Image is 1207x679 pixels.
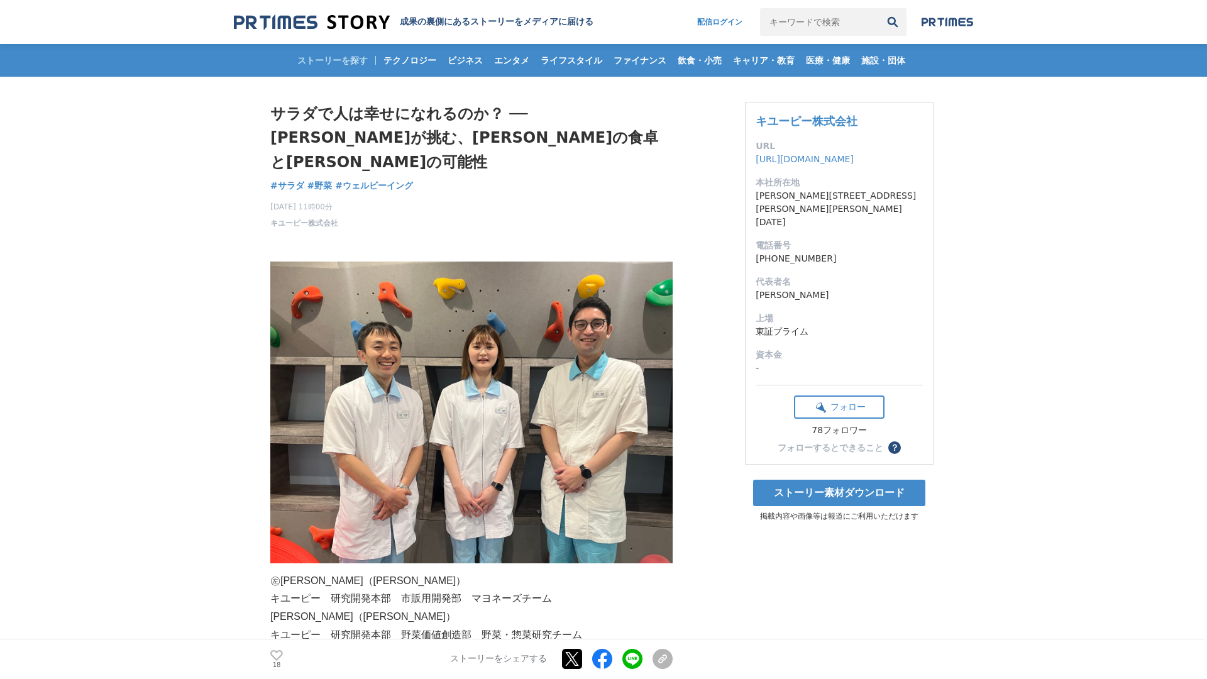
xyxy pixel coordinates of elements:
[801,55,855,66] span: 医療・健康
[756,275,923,289] dt: 代表者名
[536,55,607,66] span: ライフスタイル
[856,55,910,66] span: 施設・団体
[685,8,755,36] a: 配信ログイン
[794,395,885,419] button: フォロー
[673,55,727,66] span: 飲食・小売
[756,189,923,229] dd: [PERSON_NAME][STREET_ADDRESS][PERSON_NAME][PERSON_NAME][DATE]
[794,425,885,436] div: 78フォロワー
[400,16,593,28] h2: 成果の裏側にあるストーリーをメディアに届ける
[489,44,534,77] a: エンタメ
[234,14,593,31] a: 成果の裏側にあるストーリーをメディアに届ける 成果の裏側にあるストーリーをメディアに届ける
[609,44,671,77] a: ファイナンス
[307,179,333,192] a: #野菜
[270,662,283,668] p: 18
[673,44,727,77] a: 飲食・小売
[756,176,923,189] dt: 本社所在地
[756,239,923,252] dt: 電話番号
[489,55,534,66] span: エンタメ
[270,572,673,590] p: ㊧[PERSON_NAME]（[PERSON_NAME]）
[270,180,304,191] span: #サラダ
[270,218,338,229] a: キユーピー株式会社
[307,180,333,191] span: #野菜
[270,590,673,608] p: キユーピー 研究開発本部 市販用開発部 マヨネーズチーム
[922,17,973,27] img: prtimes
[753,480,925,506] a: ストーリー素材ダウンロード
[728,55,800,66] span: キャリア・教育
[756,154,854,164] a: [URL][DOMAIN_NAME]
[270,608,673,626] p: [PERSON_NAME]（[PERSON_NAME]）
[270,179,304,192] a: #サラダ
[756,140,923,153] dt: URL
[756,325,923,338] dd: 東証プライム
[801,44,855,77] a: 医療・健康
[450,654,547,665] p: ストーリーをシェアする
[756,252,923,265] dd: [PHONE_NUMBER]
[856,44,910,77] a: 施設・団体
[378,44,441,77] a: テクノロジー
[745,511,934,522] p: 掲載内容や画像等は報道にご利用いただけます
[888,441,901,454] button: ？
[443,44,488,77] a: ビジネス
[778,443,883,452] div: フォローするとできること
[756,348,923,362] dt: 資本金
[879,8,907,36] button: 検索
[335,179,413,192] a: #ウェルビーイング
[756,362,923,375] dd: -
[760,8,879,36] input: キーワードで検索
[270,626,673,644] p: キユーピー 研究開発本部 野菜価値創造部 野菜・惣菜研究チーム
[536,44,607,77] a: ライフスタイル
[234,14,390,31] img: 成果の裏側にあるストーリーをメディアに届ける
[728,44,800,77] a: キャリア・教育
[270,201,338,213] span: [DATE] 11時00分
[335,180,413,191] span: #ウェルビーイング
[443,55,488,66] span: ビジネス
[270,262,673,563] img: thumbnail_04ac54d0-6d23-11f0-aa23-a1d248b80383.JPG
[609,55,671,66] span: ファイナンス
[270,102,673,174] h1: サラダで人は幸せになれるのか？ ── [PERSON_NAME]が挑む、[PERSON_NAME]の食卓と[PERSON_NAME]の可能性
[756,114,857,128] a: キユーピー株式会社
[756,289,923,302] dd: [PERSON_NAME]
[378,55,441,66] span: テクノロジー
[890,443,899,452] span: ？
[756,312,923,325] dt: 上場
